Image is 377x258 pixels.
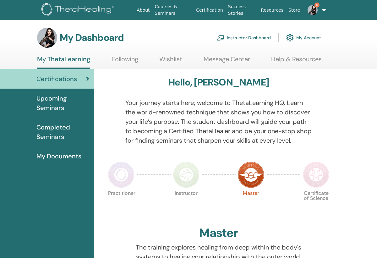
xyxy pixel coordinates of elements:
[152,1,194,19] a: Courses & Seminars
[173,162,199,188] img: Instructor
[108,191,134,217] p: Practitioner
[259,4,286,16] a: Resources
[125,98,312,145] p: Your journey starts here; welcome to ThetaLearning HQ. Learn the world-renowned technique that sh...
[204,55,250,68] a: Message Center
[286,4,303,16] a: Store
[226,1,259,19] a: Success Stories
[108,162,134,188] img: Practitioner
[217,31,271,45] a: Instructor Dashboard
[41,3,117,17] img: logo.png
[112,55,138,68] a: Following
[173,191,199,217] p: Instructor
[303,162,329,188] img: Certificate of Science
[238,191,264,217] p: Master
[36,74,77,84] span: Certifications
[217,35,224,41] img: chalkboard-teacher.svg
[36,151,81,161] span: My Documents
[159,55,182,68] a: Wishlist
[286,32,294,43] img: cog.svg
[194,4,225,16] a: Certification
[303,191,329,217] p: Certificate of Science
[238,162,264,188] img: Master
[36,123,89,141] span: Completed Seminars
[36,94,89,113] span: Upcoming Seminars
[271,55,322,68] a: Help & Resources
[308,5,318,15] img: default.jpg
[314,3,320,8] span: 6
[199,226,238,240] h2: Master
[286,31,321,45] a: My Account
[37,55,90,69] a: My ThetaLearning
[168,77,269,88] h3: Hello, [PERSON_NAME]
[134,4,152,16] a: About
[37,28,57,48] img: default.jpg
[60,32,124,43] h3: My Dashboard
